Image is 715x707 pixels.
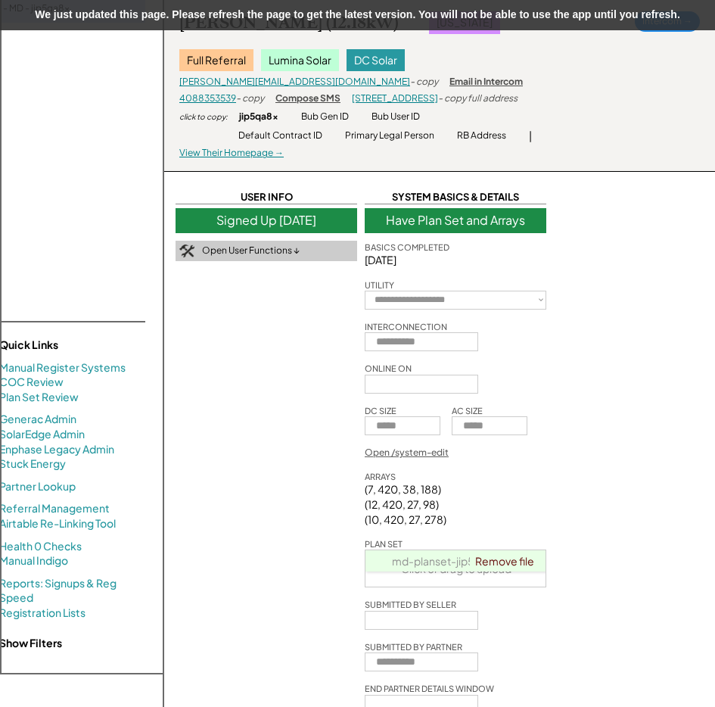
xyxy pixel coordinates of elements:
[365,363,412,374] div: ONLINE ON
[345,129,434,142] div: Primary Legal Person
[301,111,349,123] div: Bub Gen ID
[365,683,494,694] div: END PARTNER DETAILS WINDOW
[365,538,403,550] div: PLAN SET
[410,76,438,89] div: - copy
[449,76,523,89] div: Email in Intercom
[365,321,447,332] div: INTERCONNECTION
[179,244,194,258] img: tool-icon.png
[179,111,228,122] div: click to copy:
[392,554,521,568] a: md-planset-jip5qa8x.pdf
[202,244,300,257] div: Open User Functions ↓
[347,49,405,72] div: DC Solar
[457,129,506,142] div: RB Address
[275,92,340,105] div: Compose SMS
[238,129,322,142] div: Default Contract ID
[365,241,449,253] div: BASICS COMPLETED
[179,92,236,104] a: 4088353539
[352,92,438,104] a: [STREET_ADDRESS]
[365,447,449,459] div: Open /system-edit
[452,405,483,416] div: AC SIZE
[529,129,532,144] div: |
[365,405,396,416] div: DC SIZE
[365,641,462,652] div: SUBMITTED BY PARTNER
[179,76,410,87] a: [PERSON_NAME][EMAIL_ADDRESS][DOMAIN_NAME]
[365,190,546,204] div: SYSTEM BASICS & DETAILS
[239,111,278,123] div: jip5qa8x
[179,49,253,72] div: Full Referral
[371,111,420,123] div: Bub User ID
[365,253,546,268] div: [DATE]
[365,208,546,232] div: Have Plan Set and Arrays
[438,92,518,105] div: - copy full address
[365,482,446,527] div: (7, 420, 38, 188) (12, 420, 27, 98) (10, 420, 27, 278)
[176,208,357,232] div: Signed Up [DATE]
[176,190,357,204] div: USER INFO
[365,471,396,482] div: ARRAYS
[365,599,456,610] div: SUBMITTED BY SELLER
[365,279,394,291] div: UTILITY
[470,550,539,572] a: Remove file
[179,147,284,160] div: View Their Homepage →
[261,49,339,72] div: Lumina Solar
[179,12,399,33] div: [PERSON_NAME] (12.18kW)
[236,92,264,105] div: - copy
